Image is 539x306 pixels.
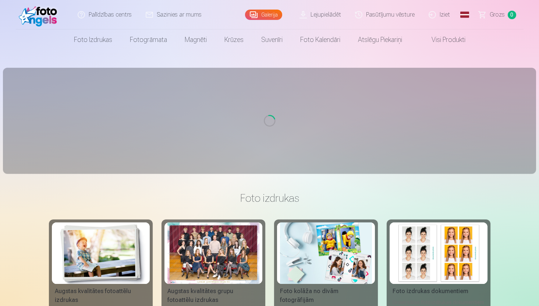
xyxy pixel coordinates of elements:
[252,29,291,50] a: Suvenīri
[411,29,474,50] a: Visi produkti
[490,10,505,19] span: Grozs
[52,287,150,305] div: Augstas kvalitātes fotoattēlu izdrukas
[508,11,516,19] span: 0
[216,29,252,50] a: Krūzes
[390,287,487,296] div: Foto izdrukas dokumentiem
[164,287,262,305] div: Augstas kvalitātes grupu fotoattēlu izdrukas
[245,10,282,20] a: Galerija
[277,287,375,305] div: Foto kolāža no divām fotogrāfijām
[280,222,372,284] img: Foto kolāža no divām fotogrāfijām
[55,191,485,205] h3: Foto izdrukas
[65,29,121,50] a: Foto izdrukas
[55,222,147,284] img: Augstas kvalitātes fotoattēlu izdrukas
[121,29,176,50] a: Fotogrāmata
[19,3,61,27] img: /fa1
[393,222,485,284] img: Foto izdrukas dokumentiem
[176,29,216,50] a: Magnēti
[349,29,411,50] a: Atslēgu piekariņi
[291,29,349,50] a: Foto kalendāri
